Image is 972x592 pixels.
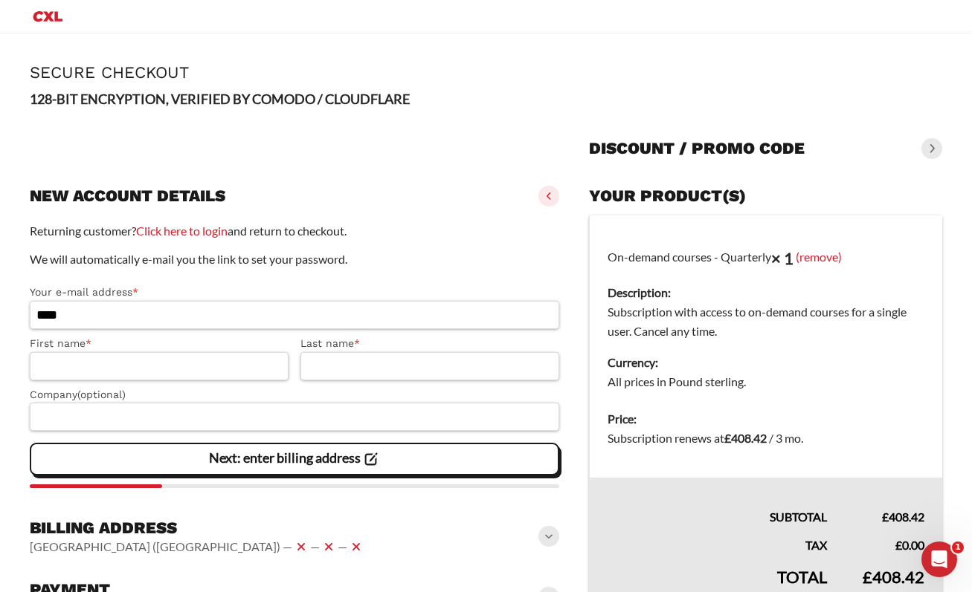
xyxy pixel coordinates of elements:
[30,63,942,82] h1: Secure Checkout
[30,538,365,556] vaadin-horizontal-layout: [GEOGRAPHIC_DATA] ([GEOGRAPHIC_DATA]) — — —
[136,224,228,238] a: Click here to login
[608,409,924,429] dt: Price:
[608,302,924,341] dd: Subscription with access to on-demand courses for a single user. Cancel any time.
[30,250,559,269] p: We will automatically e-mail you the link to set your password.
[895,538,924,552] bdi: 0.00
[30,518,365,539] h3: Billing address
[771,248,794,268] strong: × 1
[30,335,289,352] label: First name
[590,478,845,527] th: Subtotal
[863,567,924,587] bdi: 408.42
[608,283,924,302] dt: Description:
[796,249,842,263] a: (remove)
[724,431,767,445] bdi: 408.42
[30,386,559,403] label: Company
[590,215,942,401] td: On-demand courses - Quarterly
[30,443,559,475] vaadin-button: Next: enter billing address
[895,538,902,552] span: £
[77,388,126,400] span: (optional)
[952,541,964,553] span: 1
[608,372,924,391] dd: All prices in Pound sterling.
[300,335,559,352] label: Last name
[608,353,924,372] dt: Currency:
[30,91,410,107] strong: 128-BIT ENCRYPTION, VERIFIED BY COMODO / CLOUDFLARE
[769,431,801,445] span: / 3 mo
[882,510,889,524] span: £
[882,510,924,524] bdi: 408.42
[30,284,559,301] label: Your e-mail address
[608,431,803,445] span: Subscription renews at .
[921,541,957,577] iframe: Intercom live chat
[724,431,731,445] span: £
[590,527,845,555] th: Tax
[30,221,559,241] p: Returning customer? and return to checkout.
[30,186,225,206] h3: New account details
[589,138,805,159] h3: Discount / promo code
[863,567,872,587] span: £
